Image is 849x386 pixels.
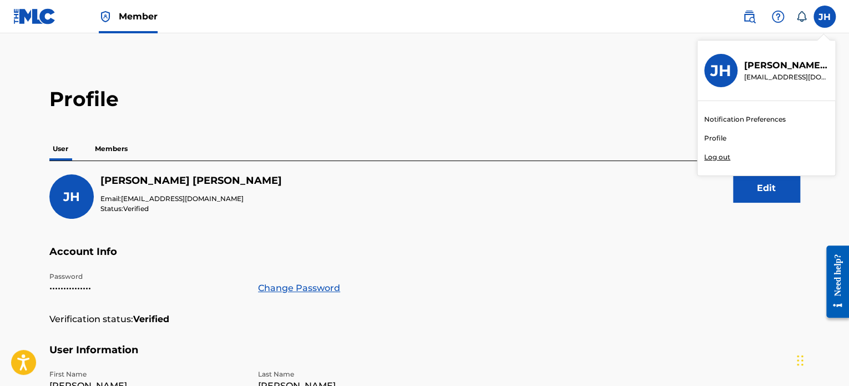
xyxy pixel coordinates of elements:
img: Top Rightsholder [99,10,112,23]
p: User [49,137,72,161]
h5: Account Info [49,245,800,272]
span: JH [63,189,80,204]
div: Help [767,6,789,28]
p: ••••••••••••••• [49,282,245,295]
img: search [742,10,756,23]
img: help [771,10,785,23]
p: Log out [704,152,730,162]
h5: Jessica Harper [100,174,282,187]
span: Member [119,10,158,23]
h3: JH [710,61,731,81]
p: Members [92,137,131,161]
div: Notifications [796,11,807,22]
span: [EMAIL_ADDRESS][DOMAIN_NAME] [121,194,244,203]
span: Verified [123,204,149,213]
a: Change Password [258,282,340,295]
a: Notification Preferences [704,114,786,124]
p: geminiidragonmusic01@gmail.com [744,72,828,82]
p: Jessica Harper [744,59,828,72]
iframe: Resource Center [818,237,849,327]
p: First Name [49,369,245,379]
div: Drag [797,344,803,377]
a: Profile [704,133,726,143]
img: MLC Logo [13,8,56,24]
p: Password [49,272,245,282]
p: Verification status: [49,313,133,326]
button: Edit [733,174,800,202]
strong: Verified [133,313,169,326]
p: Last Name [258,369,453,379]
p: Email: [100,194,282,204]
div: User Menu [813,6,836,28]
h2: Profile [49,87,800,112]
iframe: Chat Widget [794,333,849,386]
h5: User Information [49,344,800,370]
p: Status: [100,204,282,214]
a: Public Search [738,6,760,28]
